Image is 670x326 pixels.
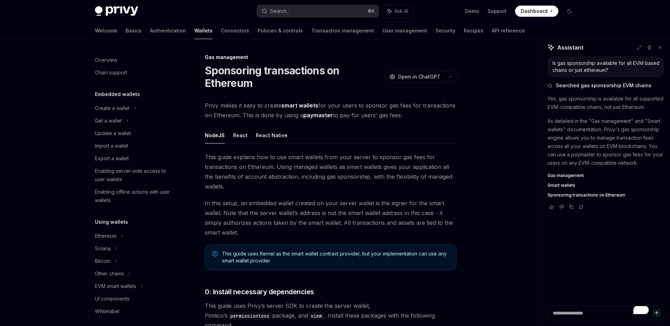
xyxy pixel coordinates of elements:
[257,5,379,17] button: Search...⌘K
[95,22,117,39] a: Welcome
[367,8,375,14] span: ⌘ K
[95,117,122,125] div: Get a wallet
[95,129,131,138] div: Update a wallet
[89,292,179,305] a: UI components
[228,312,272,320] code: permissionless
[95,56,117,64] div: Overview
[89,127,179,140] a: Update a wallet
[89,186,179,207] a: Enabling offline actions with user wallets
[126,22,142,39] a: Basics
[382,5,413,17] button: Ask AI
[552,60,660,74] div: Is gas sponsorship available for all EVM based chains or just ethereum?
[487,8,507,15] a: Support
[205,198,456,237] span: In this setup, an embedded wallet created on your server wallet is the signer for the smart walle...
[205,152,456,191] span: This guide explains how to use smart wallets from your server to sponsor gas fees for transaction...
[222,250,449,264] span: This guide uses Kernel as the smart wallet contract provider, but your implementation can use any...
[89,66,179,79] a: Chain support
[205,54,456,61] div: Gas management
[95,68,127,77] div: Chain support
[95,154,129,163] div: Export a wallet
[465,8,479,15] a: Demo
[653,309,661,317] button: Send message
[548,192,625,198] span: Sponsoring transactions on Ethereum
[95,307,119,316] div: Whitelabel
[89,140,179,152] a: Import a wallet
[382,22,427,39] a: User management
[548,306,664,320] textarea: To enrich screen reader interactions, please activate Accessibility in Grammarly extension settings
[95,244,111,253] div: Solana
[303,112,333,119] a: paymaster
[95,282,136,290] div: EVM smart wallets
[95,142,128,150] div: Import a wallet
[548,173,664,178] a: Gas management
[557,43,583,52] span: Assistant
[89,152,179,165] a: Export a wallet
[95,269,124,278] div: Other chains
[281,102,318,109] strong: smart wallets
[95,218,128,226] h5: Using wallets
[548,183,575,188] span: Smart wallets
[95,90,140,98] h5: Embedded wallets
[194,22,213,39] a: Wallets
[398,73,440,80] span: Open in ChatGPT
[89,165,179,186] a: Enabling server-side access to user wallets
[311,22,374,39] a: Transaction management
[95,167,174,184] div: Enabling server-side access to user wallets
[548,192,664,198] a: Sponsoring transactions on Ethereum
[548,173,584,178] span: Gas management
[385,71,445,83] button: Open in ChatGPT
[308,312,325,320] code: viem
[205,101,456,120] span: Privy makes it easy to create for your users to sponsor gas fees for transactions on Ethereum. Th...
[95,295,129,303] div: UI components
[564,6,575,17] button: Toggle dark mode
[233,127,247,143] button: React
[205,127,225,143] button: NodeJS
[394,8,408,15] span: Ask AI
[464,22,483,39] a: Recipes
[205,64,382,89] h1: Sponsoring transactions on Ethereum
[270,7,290,15] div: Search...
[548,183,664,188] a: Smart wallets
[556,82,652,89] span: Searched gas sponsorship EVM chains
[492,22,525,39] a: API reference
[521,8,548,15] span: Dashboard
[89,54,179,66] a: Overview
[89,305,179,318] a: Whitelabel
[95,6,138,16] img: dark logo
[435,22,455,39] a: Security
[150,22,186,39] a: Authentication
[548,82,664,89] button: Searched gas sponsorship EVM chains
[95,257,110,265] div: Bitcoin
[95,188,174,205] div: Enabling offline actions with user wallets
[258,22,303,39] a: Policies & controls
[205,287,314,297] span: 0: Install necessary dependencies
[548,95,664,111] p: Yes, gas sponsorship is available for all supported EVM-compatible chains, not just Ethereum.
[515,6,558,17] a: Dashboard
[221,22,249,39] a: Connectors
[95,232,117,240] div: Ethereum
[212,251,218,257] svg: Note
[256,127,288,143] button: React Native
[548,117,664,167] p: As detailed in the "Gas management" and "Smart wallets" documentation, Privy's gas sponsorship en...
[95,104,129,112] div: Create a wallet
